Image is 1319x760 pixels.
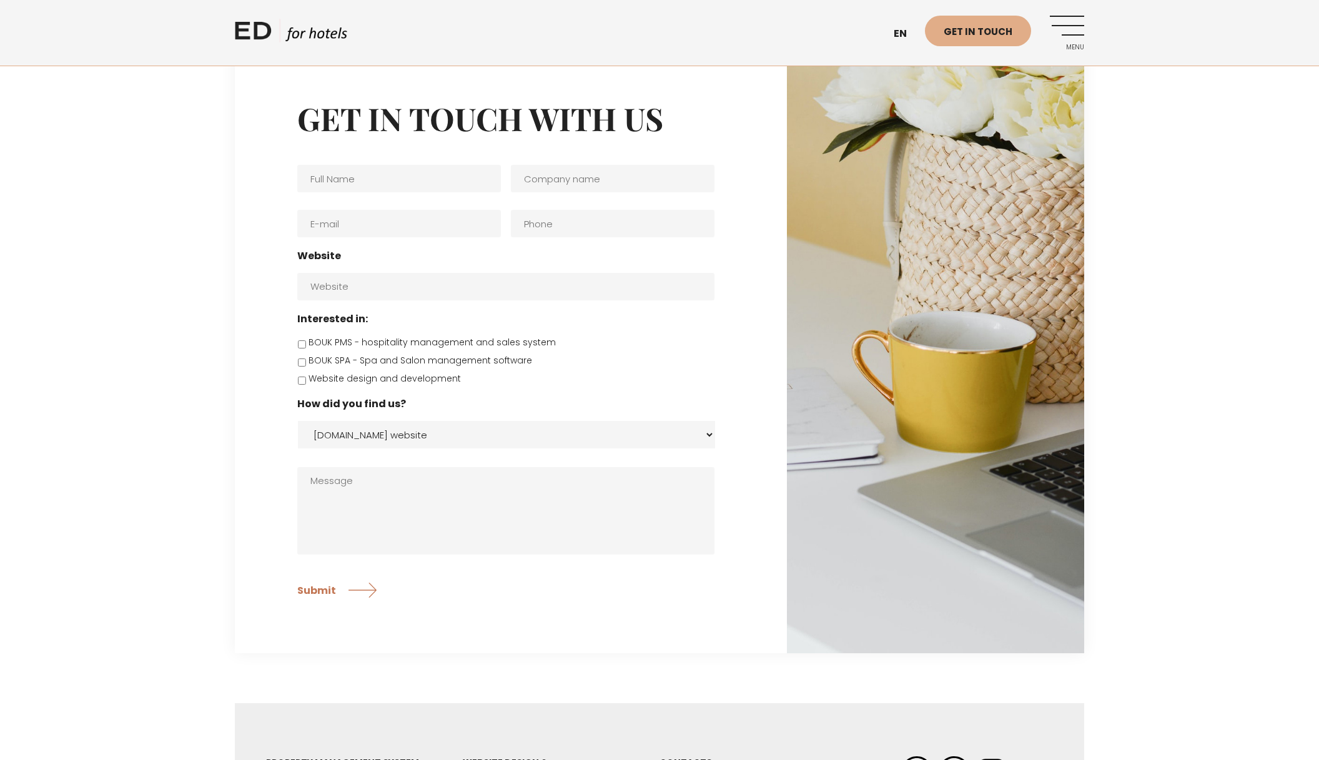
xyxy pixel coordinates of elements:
input: Submit [297,575,380,606]
label: BOUK PMS - hospitality management and sales system [309,336,556,349]
input: Company name [511,165,714,192]
a: Get in touch [925,16,1031,46]
label: BOUK SPA - Spa and Salon management software [309,354,532,367]
span: Menu [1050,44,1084,51]
input: Full Name [297,165,501,192]
a: en [887,19,925,49]
input: E-mail [297,210,501,237]
label: Interested in: [297,313,368,326]
h2: Get in touch with us [297,100,724,137]
input: Phone [511,210,714,237]
a: ED HOTELS [235,19,347,50]
label: Website design and development [309,372,461,385]
label: How did you find us? [297,398,406,411]
a: Menu [1050,16,1084,50]
input: Website [297,273,714,300]
label: Website [297,250,341,263]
